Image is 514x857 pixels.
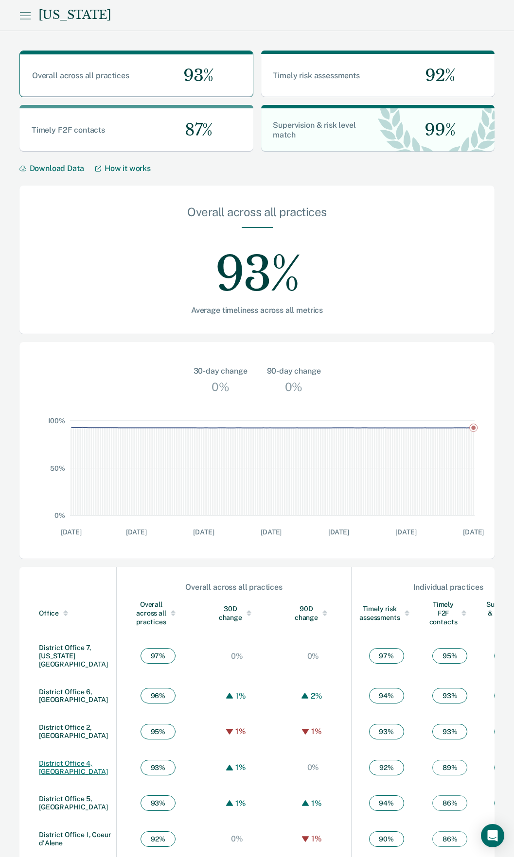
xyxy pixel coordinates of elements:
th: Toggle SortBy [19,592,117,634]
span: 95 % [141,724,176,739]
div: Open Intercom Messenger [481,824,504,847]
div: 30-day change [194,365,248,377]
div: 1% [233,691,248,701]
div: Overall across all practices [136,600,180,626]
div: Overall across all practices [58,205,456,227]
span: 93 % [432,688,467,703]
span: 94 % [369,688,404,703]
div: 0% [305,763,322,772]
span: 90 % [369,831,404,847]
span: 93 % [432,724,467,739]
th: Toggle SortBy [117,592,199,634]
span: 92 % [141,831,176,847]
span: 92 % [369,760,404,775]
div: 1% [233,763,248,772]
span: 93 % [369,724,404,739]
span: 87% [177,120,213,140]
th: Toggle SortBy [352,592,421,634]
button: Download Data [19,164,95,173]
th: Toggle SortBy [199,592,275,634]
div: 2% [308,691,325,701]
a: How it works [95,164,151,173]
div: 0% [305,651,322,661]
div: 0% [209,377,231,396]
span: 93 % [141,760,176,775]
span: 92% [417,66,455,86]
text: [DATE] [328,528,349,536]
span: 99% [417,120,455,140]
div: 1% [309,799,324,808]
a: District Office 1, Coeur d'Alene [39,831,111,847]
a: District Office 4, [GEOGRAPHIC_DATA] [39,759,108,775]
div: 1% [309,834,324,843]
div: 1% [309,727,324,736]
span: 86 % [432,831,467,847]
div: 93% [58,228,456,306]
text: [DATE] [126,528,147,536]
text: [DATE] [61,528,82,536]
span: Timely risk assessments [273,71,359,80]
span: Supervision & risk level match [273,120,355,139]
text: [DATE] [395,528,416,536]
div: Timely F2F contacts [429,600,471,626]
a: District Office 5, [GEOGRAPHIC_DATA] [39,795,108,811]
a: District Office 2, [GEOGRAPHIC_DATA] [39,723,108,739]
div: 0% [229,651,246,661]
th: Toggle SortBy [275,592,352,634]
text: [DATE] [193,528,214,536]
div: Office [39,609,112,617]
div: 30D change [219,604,256,622]
div: 0% [283,377,305,396]
div: Timely risk assessments [359,604,413,622]
span: 96 % [141,688,176,703]
span: Timely F2F contacts [32,125,105,135]
div: 1% [233,727,248,736]
span: 97 % [369,648,404,664]
div: 1% [233,799,248,808]
div: 90-day change [267,365,321,377]
span: 97 % [141,648,176,664]
div: Overall across all practices [117,583,351,592]
th: Toggle SortBy [422,592,479,634]
span: 94 % [369,795,404,811]
div: Average timeliness across all metrics [58,306,456,315]
span: 95 % [432,648,467,664]
div: 90D change [295,604,332,622]
div: [US_STATE] [38,8,111,22]
text: [DATE] [463,528,484,536]
span: 93% [176,66,213,86]
text: [DATE] [261,528,282,536]
span: 93 % [141,795,176,811]
a: District Office 7, [US_STATE][GEOGRAPHIC_DATA] [39,644,108,668]
span: Overall across all practices [32,71,129,80]
span: 86 % [432,795,467,811]
a: District Office 6, [GEOGRAPHIC_DATA] [39,688,108,704]
span: 89 % [432,760,467,775]
div: 0% [229,834,246,843]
